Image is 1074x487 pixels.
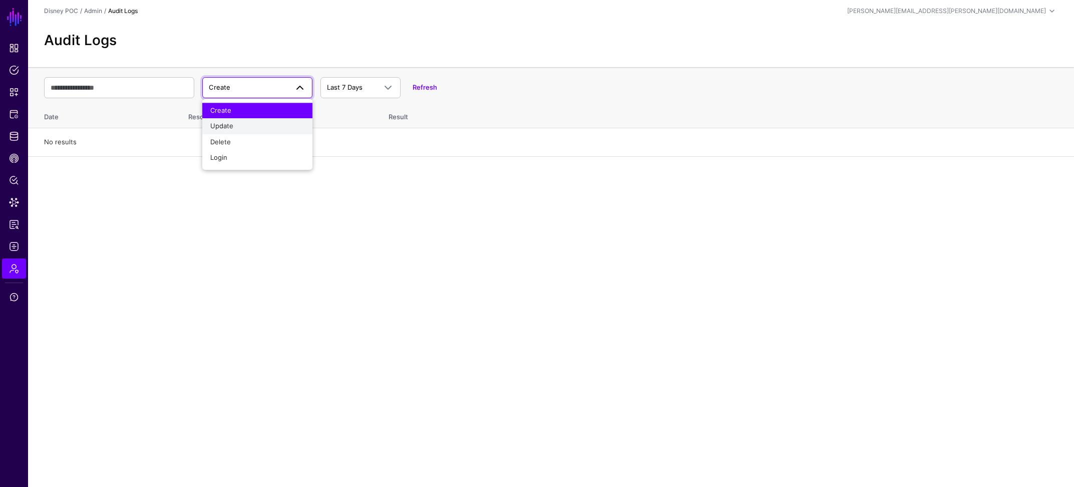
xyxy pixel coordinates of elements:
span: Delete [210,138,231,146]
span: Data Lens [9,197,19,207]
span: Policies [9,65,19,75]
a: Refresh [413,83,437,91]
button: Update [202,118,312,134]
a: CAEP Hub [2,148,26,168]
span: Login [210,153,227,161]
div: [PERSON_NAME][EMAIL_ADDRESS][PERSON_NAME][DOMAIN_NAME] [847,7,1046,16]
span: Protected Systems [9,109,19,119]
span: Support [9,292,19,302]
button: Create [202,103,312,119]
span: CAEP Hub [9,153,19,163]
span: Admin [9,264,19,274]
a: Snippets [2,82,26,102]
th: Date [28,102,178,128]
a: Dashboard [2,38,26,58]
span: Create [210,106,231,114]
a: Disney POC [44,7,78,15]
a: Admin [84,7,102,15]
a: Data Lens [2,192,26,212]
th: Result [379,102,1074,128]
a: Logs [2,236,26,257]
a: Protected Systems [2,104,26,124]
button: Login [202,150,312,166]
h2: Audit Logs [44,32,1058,49]
span: Last 7 Days [327,83,363,91]
strong: Audit Logs [108,7,138,15]
span: Dashboard [9,43,19,53]
a: Admin [2,259,26,279]
span: Update [210,122,233,130]
span: Identity Data Fabric [9,131,19,141]
td: No results [28,128,1074,157]
button: Delete [202,134,312,150]
span: Create [209,83,230,91]
a: Policies [2,60,26,80]
span: Snippets [9,87,19,97]
a: SGNL [6,6,23,28]
div: / [102,7,108,16]
span: Reports [9,219,19,229]
a: Policy Lens [2,170,26,190]
span: Logs [9,241,19,252]
span: Policy Lens [9,175,19,185]
a: Reports [2,214,26,234]
th: Resource Type [178,102,379,128]
div: / [78,7,84,16]
a: Identity Data Fabric [2,126,26,146]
